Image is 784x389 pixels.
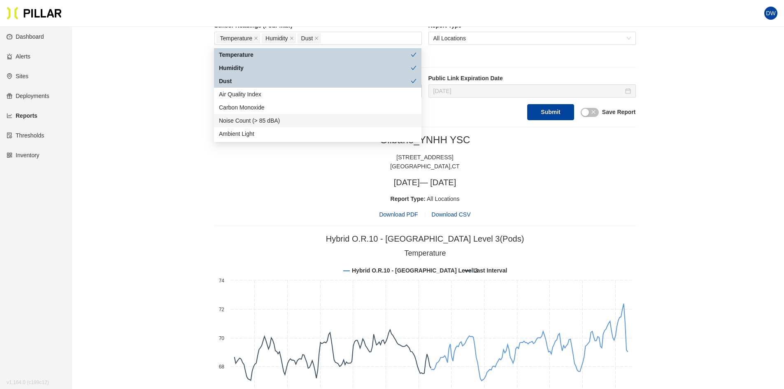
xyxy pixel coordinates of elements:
[602,108,636,116] label: Save Report
[352,267,478,274] tspan: Hybrid O.R.10 - [GEOGRAPHIC_DATA] Level 3
[219,77,411,86] div: Dust
[214,101,421,114] div: Carbon Monoxide
[214,162,636,171] div: [GEOGRAPHIC_DATA] , CT
[7,93,49,99] a: giftDeployments
[766,7,775,20] span: DW
[411,78,416,84] span: check
[219,335,224,341] text: 70
[254,36,258,41] span: close
[220,34,253,43] span: Temperature
[432,211,471,218] span: Download CSV
[219,50,411,59] div: Temperature
[379,210,418,219] span: Download PDF
[214,153,636,162] div: [STREET_ADDRESS]
[527,104,574,120] button: Submit
[219,103,416,112] div: Carbon Monoxide
[591,109,596,114] span: close
[404,249,446,257] tspan: Temperature
[290,36,294,41] span: close
[219,307,224,312] text: 72
[214,114,421,127] div: Noise Count (> 85 dBA)
[301,34,313,43] span: Dust
[391,196,426,202] span: Report Type:
[7,152,40,158] a: qrcodeInventory
[219,278,224,284] text: 74
[7,7,62,20] img: Pillar Technologies
[219,116,416,125] div: Noise Count (> 85 dBA)
[7,53,30,60] a: alertAlerts
[214,88,421,101] div: Air Quality Index
[214,134,636,146] h2: Gilbane_YNHH YSC
[428,74,636,83] label: Public Link Expiration Date
[433,86,623,96] input: Oct 6, 2025
[219,364,224,370] text: 68
[7,33,44,40] a: dashboardDashboard
[326,233,524,245] div: Hybrid O.R.10 - [GEOGRAPHIC_DATA] Level 3 (Pods)
[314,36,319,41] span: close
[411,52,416,58] span: check
[7,73,28,79] a: environmentSites
[7,112,37,119] a: line-chartReports
[214,127,421,140] div: Ambient Light
[219,90,416,99] div: Air Quality Index
[433,32,631,44] span: All Locations
[473,267,507,274] tspan: Last Interval
[214,75,421,88] div: Dust
[219,129,416,138] div: Ambient Light
[214,194,636,203] div: All Locations
[214,177,636,188] h3: [DATE] — [DATE]
[214,61,421,75] div: Humidity
[265,34,288,43] span: Humidity
[411,65,416,71] span: check
[214,48,421,61] div: Temperature
[219,63,411,72] div: Humidity
[7,132,44,139] a: exceptionThresholds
